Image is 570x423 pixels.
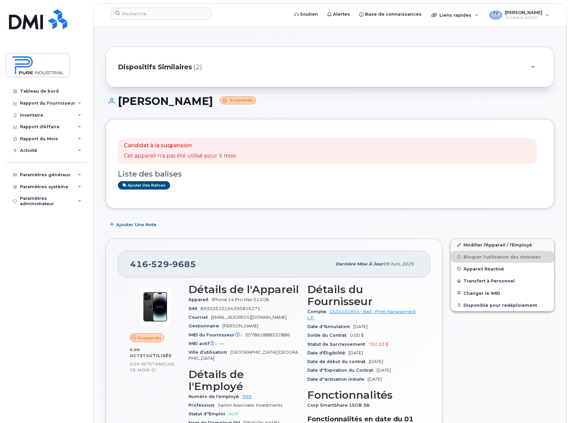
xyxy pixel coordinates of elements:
[228,411,238,416] span: Actif
[463,302,537,307] span: Disponible pour redéploiement
[350,333,364,338] span: 0,00 $
[463,266,504,271] span: Appareil Réactivé
[307,324,353,329] span: Date d''Annulation
[138,335,161,341] span: Suspendu
[222,323,258,328] span: [PERSON_NAME]
[377,368,391,373] span: [DATE]
[451,299,554,311] button: Disponible pour redéploiement
[307,342,369,347] span: Statut de Surclassement
[130,259,196,269] span: 416
[242,394,251,399] a: 999
[188,297,212,302] span: Appareil
[383,261,414,266] span: 09 juin, 2025
[211,315,287,320] span: [EMAIL_ADDRESS][DOMAIN_NAME]
[188,350,298,361] span: [GEOGRAPHIC_DATA] [GEOGRAPHIC_DATA]
[369,342,389,347] span: 702,03 $
[188,403,218,408] span: Profession
[220,97,256,104] small: Suspendu
[188,394,242,399] span: Numéro de l'employé
[368,377,382,382] span: [DATE]
[118,170,542,178] h3: Liste des balises
[106,218,162,230] button: Ajouter une Note
[130,362,157,366] span: 0,00 Octets
[188,283,299,295] h3: Détails de l'Appareil
[169,259,196,269] span: 9685
[369,359,383,364] span: [DATE]
[307,283,418,307] h3: Détails du Fournisseur
[307,333,350,338] span: Solde du Contrat
[188,368,299,392] h3: Détails de l'Employé
[307,403,373,408] span: Corp SmartShare 15GB 36
[188,306,200,311] span: SIM
[188,323,222,328] span: Gestionnaire
[451,251,554,263] button: Bloquer l'utilisation des données
[307,309,330,314] span: Compte
[149,353,171,358] span: utilisés
[188,341,220,346] span: IMEI actif
[307,309,416,320] a: 0534101855 - Bell - Piret Management L.P.
[336,261,383,266] span: Dernière mise à jour
[451,239,554,251] a: Modifier l'Appareil / l'Employé
[135,287,175,327] img: image20231002-3703462-by0d28.jpeg
[307,350,349,355] span: Date d'Éligibilité
[451,263,554,275] button: Appareil Réactivé
[124,142,236,150] p: Candidat à la suspension
[193,62,202,72] span: (2)
[124,152,236,160] p: Cet appareil n'a pas été utilisé pour 5 mois
[307,389,418,401] h3: Fonctionnalités
[307,377,368,382] span: Date d''activation initiale
[148,259,169,269] span: 529
[188,315,211,320] span: Courriel
[118,62,192,72] span: Dispositifs Similaires
[353,324,368,329] span: [DATE]
[118,181,170,190] a: Ajouter des balises
[188,350,230,355] span: Ville d’utilisation
[307,368,377,373] span: Date d''Expiration du Contrat
[220,341,224,346] span: —
[245,332,290,337] span: 357862888532886
[451,287,554,299] button: Changer le IMEI
[188,411,228,416] span: Statut d''Emploi
[106,95,554,107] h1: [PERSON_NAME]
[116,221,156,228] span: Ajouter une Note
[218,403,282,408] span: Senior Associate, Investments
[188,332,245,337] span: IMEI du Fournisseur
[451,275,554,287] button: Transfert à Personnel
[307,359,369,364] span: Date de début du contrat
[130,347,149,358] span: 0,00 Octets
[349,350,363,355] span: [DATE]
[200,306,260,311] span: 89302610104395816271
[212,297,269,302] span: iPhone 14 Pro Max 512GB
